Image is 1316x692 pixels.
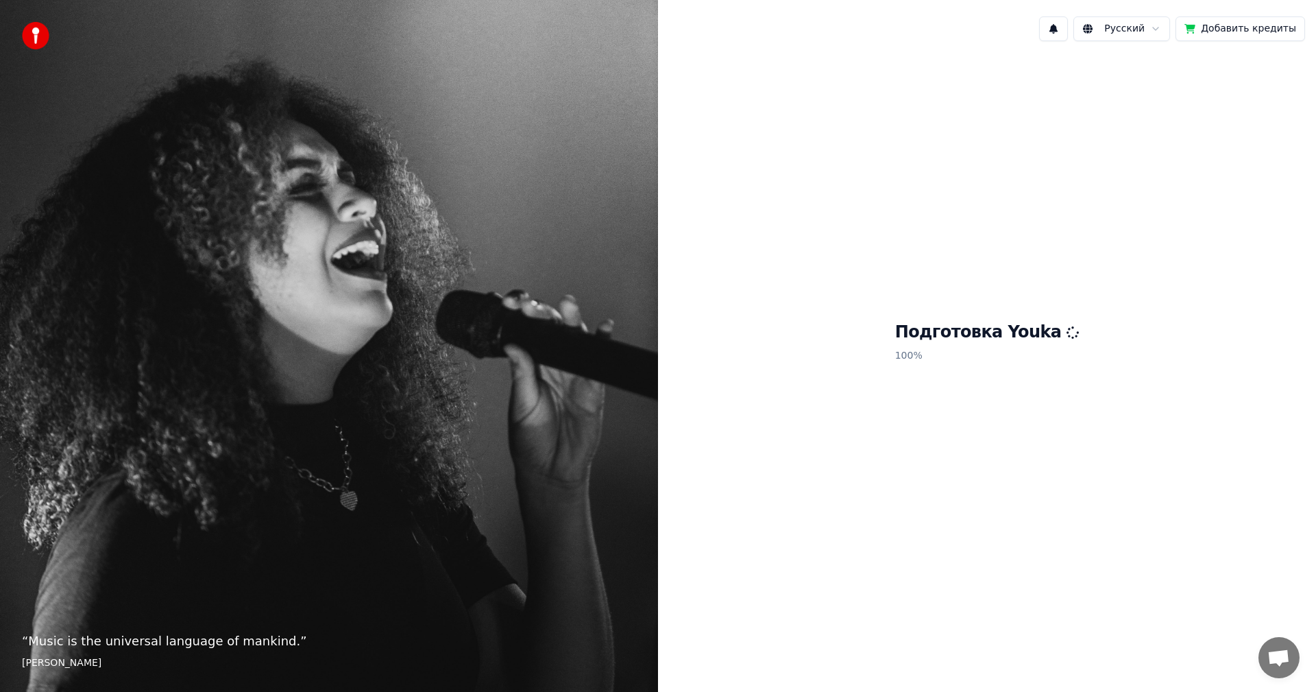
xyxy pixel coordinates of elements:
p: 100 % [895,344,1080,368]
a: Открытый чат [1258,637,1300,678]
footer: [PERSON_NAME] [22,656,636,670]
img: youka [22,22,49,49]
button: Добавить кредиты [1175,16,1305,41]
h1: Подготовка Youka [895,322,1080,344]
p: “ Music is the universal language of mankind. ” [22,632,636,651]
